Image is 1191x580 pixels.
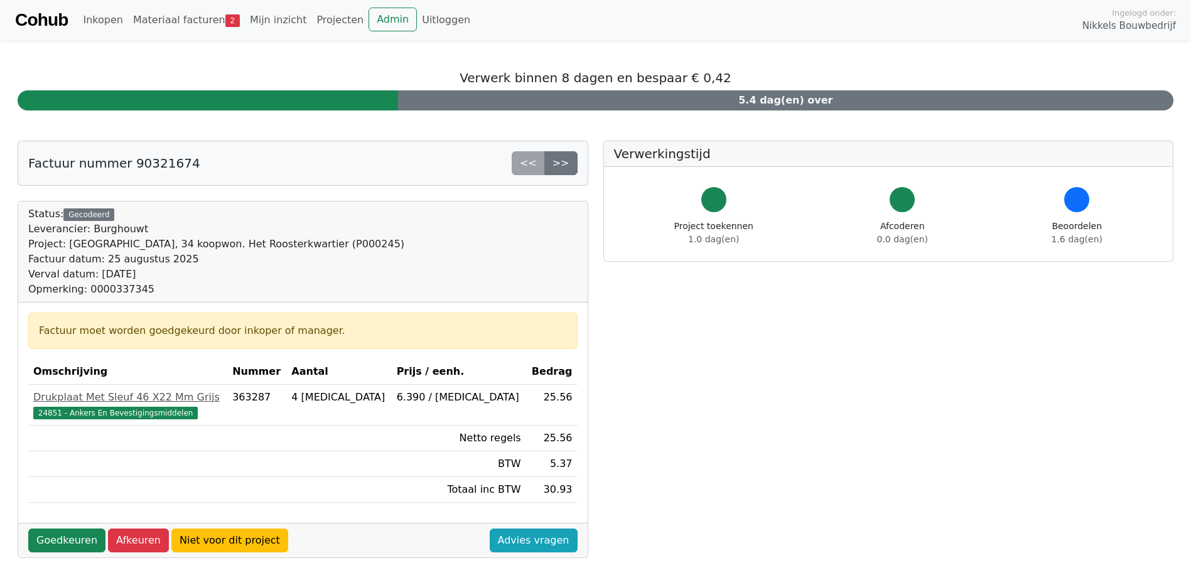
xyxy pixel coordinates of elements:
[614,146,1163,161] h5: Verwerkingstijd
[28,252,404,267] div: Factuur datum: 25 augustus 2025
[18,70,1173,85] h5: Verwerk binnen 8 dagen en bespaar € 0,42
[1052,234,1102,244] span: 1.6 dag(en)
[28,282,404,297] div: Opmerking: 0000337345
[245,8,312,33] a: Mijn inzicht
[28,359,227,385] th: Omschrijving
[227,359,286,385] th: Nummer
[526,477,578,503] td: 30.93
[128,8,245,33] a: Materiaal facturen2
[417,8,475,33] a: Uitloggen
[78,8,127,33] a: Inkopen
[28,529,105,552] a: Goedkeuren
[15,5,68,35] a: Cohub
[392,477,526,503] td: Totaal inc BTW
[526,426,578,451] td: 25.56
[33,390,222,405] div: Drukplaat Met Sleuf 46 X22 Mm Grijs
[1082,19,1176,33] span: Nikkels Bouwbedrijf
[392,359,526,385] th: Prijs / eenh.
[311,8,369,33] a: Projecten
[877,234,928,244] span: 0.0 dag(en)
[398,90,1173,110] div: 5.4 dag(en) over
[28,237,404,252] div: Project: [GEOGRAPHIC_DATA], 34 koopwon. Het Roosterkwartier (P000245)
[28,267,404,282] div: Verval datum: [DATE]
[1052,220,1102,246] div: Beoordelen
[39,323,567,338] div: Factuur moet worden goedgekeurd door inkoper of manager.
[63,208,114,221] div: Gecodeerd
[171,529,288,552] a: Niet voor dit project
[490,529,578,552] a: Advies vragen
[688,234,739,244] span: 1.0 dag(en)
[1112,7,1176,19] span: Ingelogd onder:
[397,390,521,405] div: 6.390 / [MEDICAL_DATA]
[877,220,928,246] div: Afcoderen
[392,426,526,451] td: Netto regels
[526,451,578,477] td: 5.37
[392,451,526,477] td: BTW
[33,390,222,420] a: Drukplaat Met Sleuf 46 X22 Mm Grijs24851 - Ankers En Bevestigingsmiddelen
[108,529,169,552] a: Afkeuren
[33,407,198,419] span: 24851 - Ankers En Bevestigingsmiddelen
[227,385,286,426] td: 363287
[28,207,404,297] div: Status:
[225,14,240,27] span: 2
[526,359,578,385] th: Bedrag
[526,385,578,426] td: 25.56
[369,8,417,31] a: Admin
[291,390,386,405] div: 4 [MEDICAL_DATA]
[28,156,200,171] h5: Factuur nummer 90321674
[28,222,404,237] div: Leverancier: Burghouwt
[544,151,578,175] a: >>
[674,220,753,246] div: Project toekennen
[286,359,391,385] th: Aantal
